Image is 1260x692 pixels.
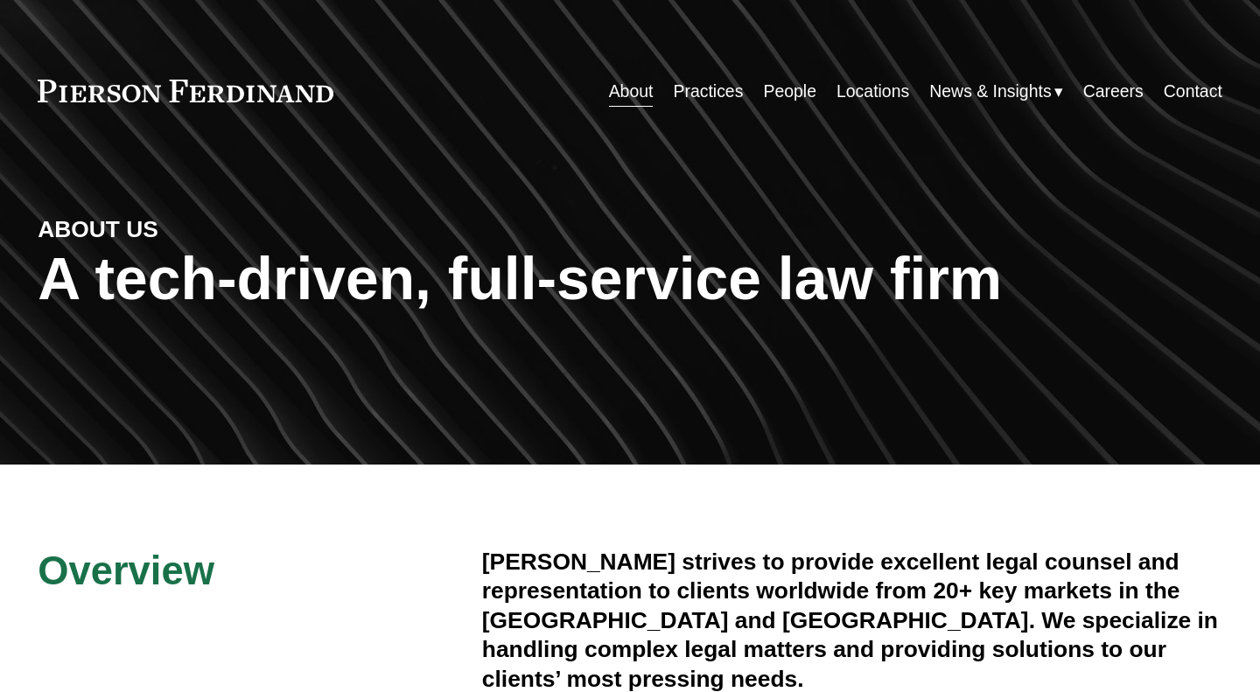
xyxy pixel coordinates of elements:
a: Practices [673,74,743,108]
a: folder dropdown [929,74,1062,108]
a: Careers [1083,74,1144,108]
a: Contact [1164,74,1222,108]
span: News & Insights [929,76,1051,107]
strong: ABOUT US [38,216,158,242]
h1: A tech-driven, full-service law firm [38,245,1222,313]
a: People [763,74,816,108]
a: Locations [836,74,909,108]
a: About [609,74,654,108]
span: Overview [38,549,214,593]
